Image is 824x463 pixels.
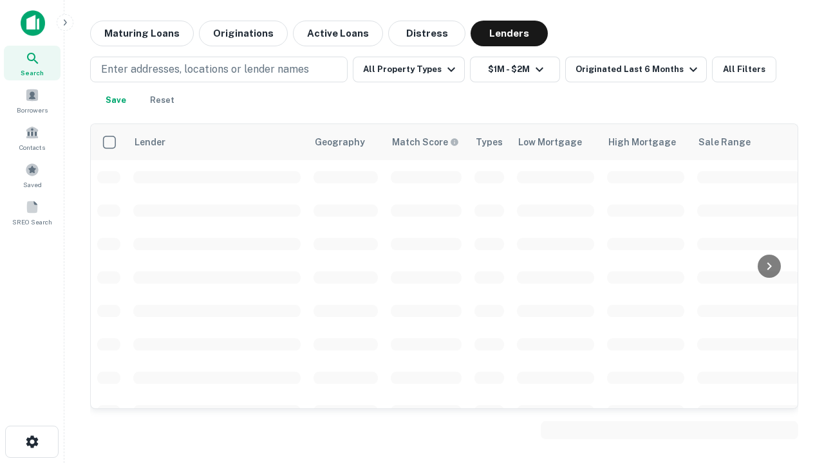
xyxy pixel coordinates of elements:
a: Saved [4,158,61,192]
span: Saved [23,179,42,190]
button: Lenders [471,21,548,46]
button: Originated Last 6 Months [565,57,707,82]
a: Borrowers [4,83,61,118]
button: $1M - $2M [470,57,560,82]
a: SREO Search [4,195,61,230]
img: capitalize-icon.png [21,10,45,36]
h6: Match Score [392,135,456,149]
div: High Mortgage [608,134,676,150]
button: Save your search to get updates of matches that match your search criteria. [95,87,136,113]
span: Borrowers [17,105,48,115]
span: Contacts [19,142,45,152]
button: All Filters [712,57,776,82]
div: Originated Last 6 Months [576,62,701,77]
th: Sale Range [691,124,807,160]
th: Lender [127,124,307,160]
div: Sale Range [698,134,751,150]
th: Geography [307,124,384,160]
th: Types [468,124,510,160]
span: Search [21,68,44,78]
span: SREO Search [12,217,52,227]
th: Capitalize uses an advanced AI algorithm to match your search with the best lender. The match sco... [384,124,468,160]
div: Capitalize uses an advanced AI algorithm to match your search with the best lender. The match sco... [392,135,459,149]
div: Low Mortgage [518,134,582,150]
button: All Property Types [353,57,465,82]
th: High Mortgage [601,124,691,160]
iframe: Chat Widget [760,319,824,381]
button: Reset [142,87,183,113]
a: Contacts [4,120,61,155]
button: Active Loans [293,21,383,46]
a: Search [4,46,61,80]
button: Maturing Loans [90,21,194,46]
button: Distress [388,21,465,46]
div: Lender [135,134,165,150]
div: Types [476,134,503,150]
p: Enter addresses, locations or lender names [101,62,309,77]
button: Enter addresses, locations or lender names [90,57,348,82]
div: Geography [315,134,365,150]
button: Originations [199,21,288,46]
th: Low Mortgage [510,124,601,160]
